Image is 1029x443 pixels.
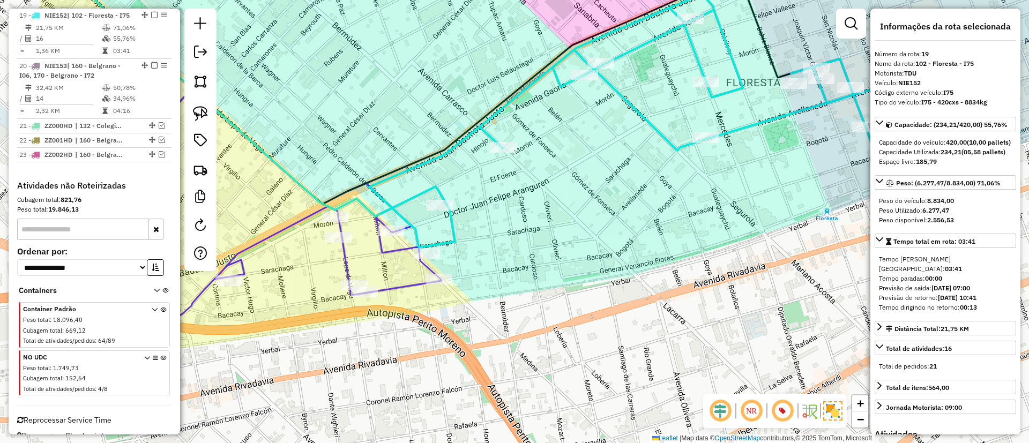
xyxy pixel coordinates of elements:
strong: 185,79 [916,157,937,166]
div: Nome da rota: [875,59,1016,69]
a: Zoom in [852,395,868,411]
span: | 160 - Belgrano - I06, 170 - Belgrano - I72 [19,62,121,79]
span: Tempo total em rota: 03:41 [893,237,975,245]
div: Distância Total: [886,324,969,334]
span: 19 - [19,11,130,19]
div: Peso total: [17,205,171,214]
strong: 102 - Floresta - I75 [915,59,974,67]
em: Finalizar rota [151,12,158,18]
span: 18.096,40 [53,316,83,324]
a: Exibir filtros [840,13,862,34]
span: Ocultar NR [739,398,764,424]
span: Peso: (6.277,47/8.834,00) 71,06% [896,179,1001,187]
img: Exibir/Ocultar setores [823,401,842,421]
div: Tempo dirigindo no retorno: [879,303,1012,312]
span: Container Padrão [23,304,139,314]
em: Alterar sequência das rotas [141,62,148,69]
a: Total de itens:564,00 [875,380,1016,394]
strong: I75 [943,88,953,96]
span: 669,12 [65,327,86,334]
a: Vincular Rótulos [190,130,211,154]
span: Containers [19,285,140,296]
span: ZZ002HD [44,151,72,159]
span: NIE152 [44,11,67,19]
strong: 8.834,00 [927,197,954,205]
span: Total de atividades/pedidos [23,337,95,344]
div: Jornada Motorista: 09:00 [886,403,962,412]
span: Ocultar deslocamento [707,398,733,424]
td: 71,06% [113,22,167,33]
a: Criar modelo [190,186,211,210]
span: + [857,396,864,410]
a: Capacidade: (234,21/420,00) 55,76% [875,117,1016,131]
span: 21 - [19,122,72,130]
td: 55,76% [113,33,167,44]
span: 21,75 KM [941,325,969,333]
img: Selecionar atividades - laço [193,106,208,121]
div: Veículo: [875,78,1016,88]
span: 20 - [19,62,121,79]
em: Finalizar rota [151,62,158,69]
i: Distância Total [25,25,32,31]
em: Alterar sequência das rotas [149,122,155,129]
span: Cubagem total [23,374,62,382]
span: 152,64 [65,374,86,382]
a: Exportar sessão [190,41,211,65]
strong: [DATE] 07:00 [931,284,970,292]
strong: 03:41 [945,265,962,273]
strong: 21 [929,362,937,370]
strong: 6.277,47 [922,206,949,214]
i: % de utilização do peso [102,85,110,91]
strong: NIE152 [898,79,921,87]
a: Tempo total em rota: 03:41 [875,234,1016,248]
span: ZZ000HD [44,122,72,130]
span: Cubagem total [23,327,62,334]
a: Zoom out [852,411,868,427]
td: / [19,33,25,44]
div: Peso disponível: [879,215,1012,225]
td: 04:16 [113,106,167,116]
span: Total de atividades: [886,344,952,352]
i: % de utilização da cubagem [102,95,110,102]
span: Peso total [23,364,50,372]
span: 132 - Colegiales - RM6, 160 - Belgrano - I06, 170 - Belgrano - I72 [75,121,124,131]
div: Peso: (6.277,47/8.834,00) 71,06% [875,192,1016,229]
strong: 420,00 [946,138,967,146]
a: Peso: (6.277,47/8.834,00) 71,06% [875,175,1016,190]
span: NO UDC [23,352,139,362]
span: 64/89 [98,337,115,344]
h4: Atividades [875,429,1016,439]
em: Alterar sequência das rotas [149,137,155,143]
td: 14 [35,93,102,104]
h4: Informações da rota selecionada [875,21,1016,32]
span: : [95,385,96,393]
a: Jornada Motorista: 09:00 [875,400,1016,414]
td: 32,42 KM [35,82,102,93]
button: Ordem crescente [147,259,164,276]
i: Total de Atividades [25,35,32,42]
span: 1.749,73 [53,364,79,372]
strong: 19 [921,50,929,58]
img: Criar rota [193,162,208,177]
td: = [19,46,25,56]
div: Capacidade Utilizada: [879,147,1012,157]
a: Reroteirizar Sessão [190,214,211,238]
em: Opções [161,62,167,69]
div: Tempo [PERSON_NAME][GEOGRAPHIC_DATA]: [879,254,1012,274]
strong: TDU [904,69,916,77]
img: Fluxo de ruas [801,402,818,419]
div: Número da rota: [875,49,1016,59]
em: Visualizar rota [159,122,165,129]
strong: 00:13 [960,303,977,311]
span: Peso do veículo: [879,197,954,205]
em: Visualizar rota [159,137,165,143]
span: 22 - [19,136,72,144]
span: : [50,364,51,372]
td: 34,96% [113,93,167,104]
span: : [62,327,64,334]
span: 160 - Belgrano - I06, 170 - Belgrano - I72 [75,136,124,145]
strong: [DATE] 10:41 [938,294,976,302]
strong: I75 - 420cxs - 8834kg [921,98,987,106]
span: 23 - [19,151,72,159]
span: 160 - Belgrano - I06, 170 - Belgrano - I72, 171 - Nuñez - RM5 [75,150,124,160]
